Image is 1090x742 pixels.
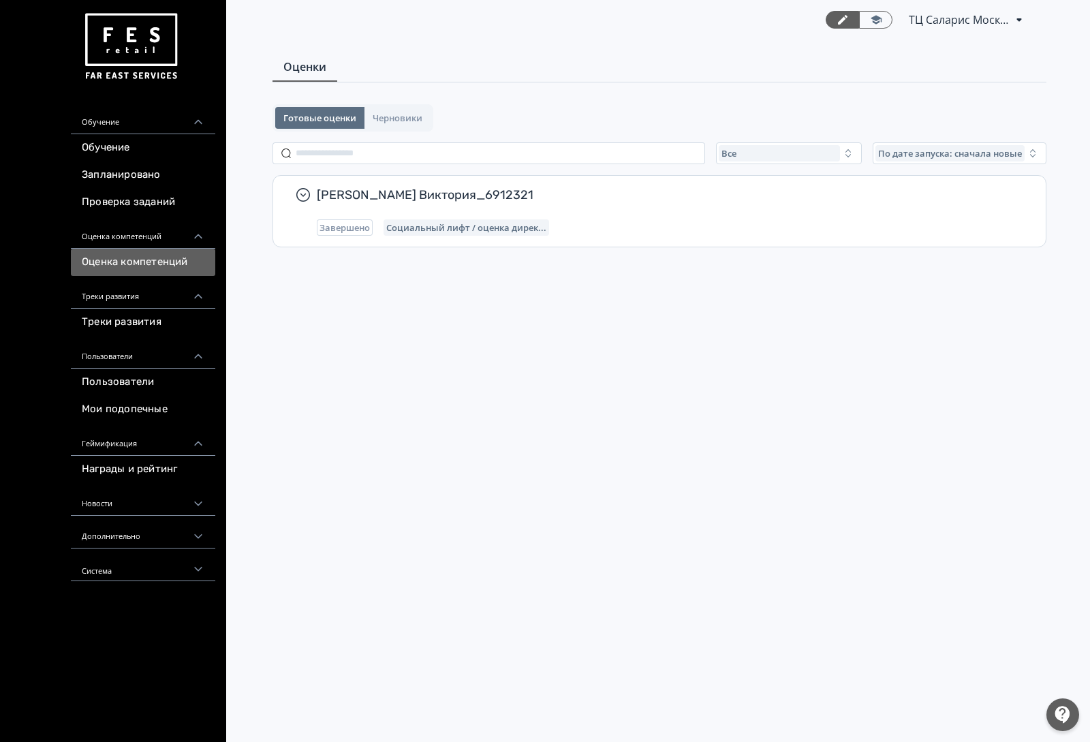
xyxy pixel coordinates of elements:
[71,396,215,423] a: Мои подопечные
[82,8,180,85] img: https://files.teachbase.ru/system/account/57463/logo/medium-936fc5084dd2c598f50a98b9cbe0469a.png
[878,148,1022,159] span: По дате запуска: сначала новые
[71,423,215,456] div: Геймификация
[71,483,215,516] div: Новости
[283,59,326,75] span: Оценки
[71,134,215,161] a: Обучение
[873,142,1046,164] button: По дате запуска: сначала новые
[364,107,431,129] button: Черновики
[317,187,1013,203] span: [PERSON_NAME] Виктория_6912321
[71,249,215,276] a: Оценка компетенций
[859,11,892,29] a: Переключиться в режим ученика
[71,336,215,369] div: Пользователи
[71,189,215,216] a: Проверка заданий
[71,369,215,396] a: Пользователи
[71,516,215,548] div: Дополнительно
[373,112,422,123] span: Черновики
[386,222,546,233] span: Социальный лифт / оценка директора магазина
[71,276,215,309] div: Треки развития
[721,148,736,159] span: Все
[283,112,356,123] span: Готовые оценки
[71,161,215,189] a: Запланировано
[71,548,215,581] div: Система
[71,216,215,249] div: Оценка компетенций
[71,102,215,134] div: Обучение
[275,107,364,129] button: Готовые оценки
[71,456,215,483] a: Награды и рейтинг
[71,309,215,336] a: Треки развития
[716,142,862,164] button: Все
[320,222,370,233] span: Завершено
[909,12,1011,28] span: ТЦ Саларис Москва RE 6912288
